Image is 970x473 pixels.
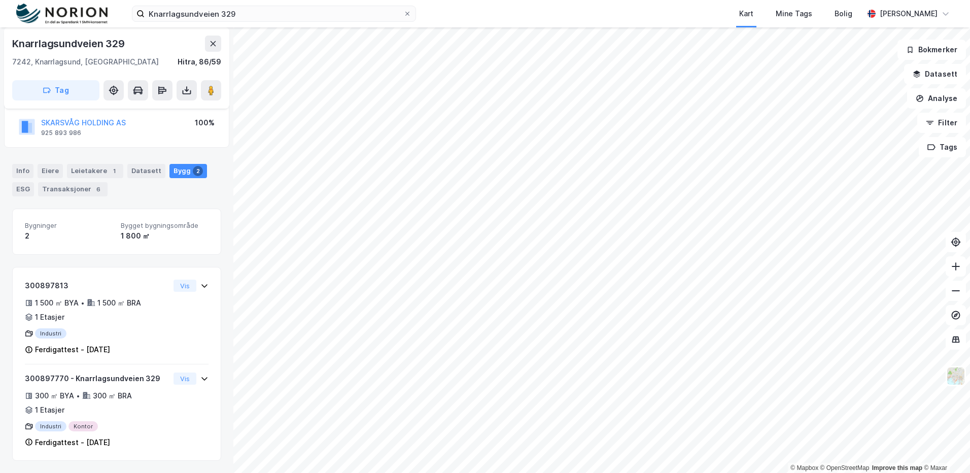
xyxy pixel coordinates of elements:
div: 6 [93,184,103,194]
div: 7242, Knarrlagsund, [GEOGRAPHIC_DATA] [12,56,159,68]
div: Transaksjoner [38,182,108,196]
div: 1 [109,166,119,176]
div: Bolig [835,8,852,20]
button: Vis [174,373,196,385]
div: • [76,392,80,400]
a: Mapbox [790,464,818,471]
button: Filter [917,113,966,133]
a: Improve this map [872,464,922,471]
div: 1 Etasjer [35,311,64,323]
div: Datasett [127,164,165,178]
div: 2 [25,230,113,242]
div: Mine Tags [776,8,812,20]
div: Hitra, 86/59 [178,56,221,68]
div: Kart [739,8,753,20]
input: Søk på adresse, matrikkel, gårdeiere, leietakere eller personer [145,6,403,21]
div: 1 500 ㎡ BYA [35,297,79,309]
div: [PERSON_NAME] [880,8,938,20]
button: Analyse [907,88,966,109]
button: Datasett [904,64,966,84]
div: 300 ㎡ BYA [35,390,74,402]
div: 2 [193,166,203,176]
div: Eiere [38,164,63,178]
div: Knarrlagsundveien 329 [12,36,127,52]
div: 100% [195,117,215,129]
span: Bygget bygningsområde [121,221,209,230]
div: Leietakere [67,164,123,178]
span: Bygninger [25,221,113,230]
iframe: Chat Widget [919,424,970,473]
div: Info [12,164,33,178]
div: 925 893 986 [41,129,81,137]
div: Ferdigattest - [DATE] [35,344,110,356]
button: Vis [174,280,196,292]
button: Bokmerker [897,40,966,60]
div: 1 500 ㎡ BRA [97,297,141,309]
div: Ferdigattest - [DATE] [35,436,110,449]
a: OpenStreetMap [820,464,870,471]
div: • [81,299,85,307]
div: 1 800 ㎡ [121,230,209,242]
div: 300897770 - Knarrlagsundveien 329 [25,373,169,385]
div: Kontrollprogram for chat [919,424,970,473]
button: Tags [919,137,966,157]
div: 300897813 [25,280,169,292]
div: 300 ㎡ BRA [93,390,132,402]
button: Tag [12,80,99,100]
div: ESG [12,182,34,196]
img: Z [946,366,965,386]
div: Bygg [169,164,207,178]
img: norion-logo.80e7a08dc31c2e691866.png [16,4,108,24]
div: 1 Etasjer [35,404,64,416]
